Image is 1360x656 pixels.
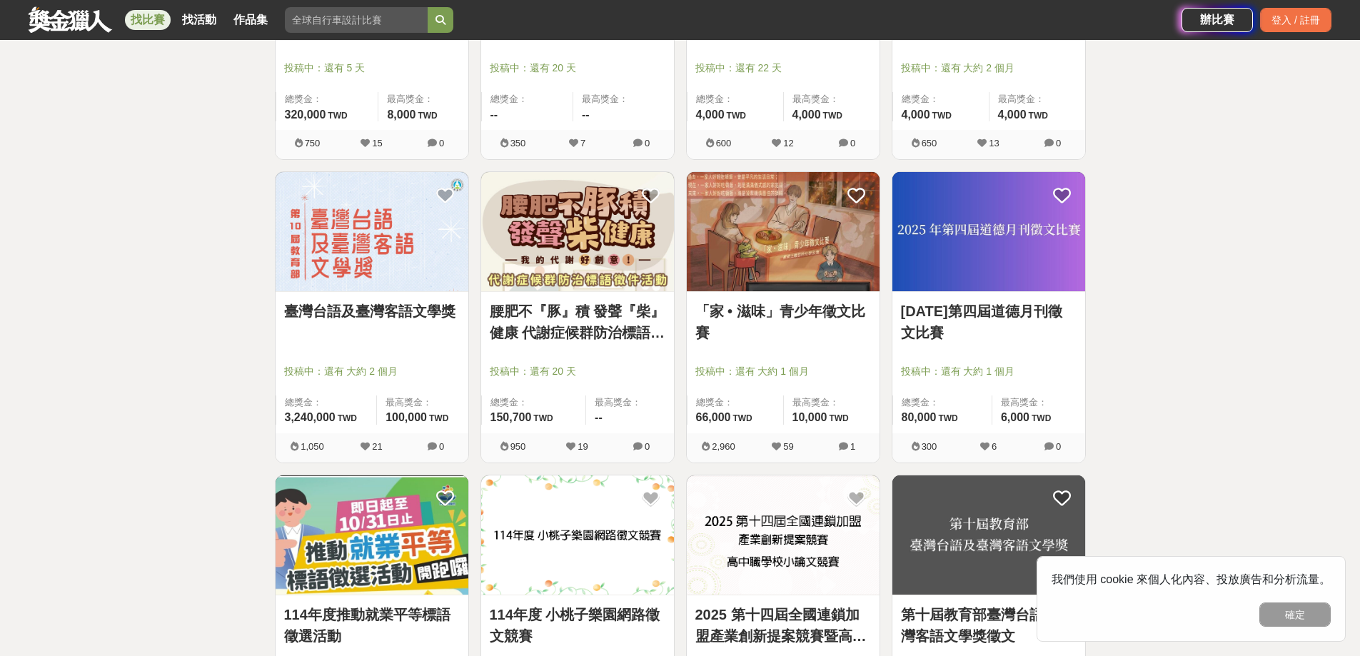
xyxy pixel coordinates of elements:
[490,364,665,379] span: 投稿中：還有 20 天
[276,475,468,595] img: Cover Image
[582,92,665,106] span: 最高獎金：
[932,111,952,121] span: TWD
[387,109,415,121] span: 8,000
[901,301,1077,343] a: [DATE]第四屆道德月刊徵文比賽
[305,138,321,148] span: 750
[938,413,957,423] span: TWD
[1052,573,1331,585] span: 我們使用 cookie 來個人化內容、投放廣告和分析流量。
[510,441,526,452] span: 950
[695,301,871,343] a: 「家 • 滋味」青少年徵文比賽
[490,109,498,121] span: --
[695,61,871,76] span: 投稿中：還有 22 天
[902,395,983,410] span: 總獎金：
[284,301,460,322] a: 臺灣台語及臺灣客語文學獎
[727,111,746,121] span: TWD
[490,604,665,647] a: 114年度 小桃子樂園網路徵文競賽
[992,441,997,452] span: 6
[439,138,444,148] span: 0
[1056,138,1061,148] span: 0
[386,411,427,423] span: 100,000
[490,395,578,410] span: 總獎金：
[901,364,1077,379] span: 投稿中：還有 大約 1 個月
[1001,395,1077,410] span: 最高獎金：
[429,413,448,423] span: TWD
[328,111,347,121] span: TWD
[792,395,871,410] span: 最高獎金：
[1260,8,1331,32] div: 登入 / 註冊
[645,441,650,452] span: 0
[595,411,603,423] span: --
[823,111,842,121] span: TWD
[285,7,428,33] input: 全球自行車設計比賽
[276,172,468,292] a: Cover Image
[783,138,793,148] span: 12
[687,172,880,291] img: Cover Image
[1182,8,1253,32] a: 辦比賽
[125,10,171,30] a: 找比賽
[901,604,1077,647] a: 第十屆教育部臺灣台語及臺灣客語文學獎徵文
[695,364,871,379] span: 投稿中：還有 大約 1 個月
[696,92,775,106] span: 總獎金：
[490,411,532,423] span: 150,700
[1029,111,1048,121] span: TWD
[582,109,590,121] span: --
[716,138,732,148] span: 600
[922,138,937,148] span: 650
[901,61,1077,76] span: 投稿中：還有 大約 2 個月
[284,61,460,76] span: 投稿中：還有 5 天
[439,441,444,452] span: 0
[284,604,460,647] a: 114年度推動就業平等標語徵選活動
[372,138,382,148] span: 15
[481,172,674,291] img: Cover Image
[696,109,725,121] span: 4,000
[850,138,855,148] span: 0
[301,441,324,452] span: 1,050
[285,395,368,410] span: 總獎金：
[276,172,468,291] img: Cover Image
[338,413,357,423] span: TWD
[829,413,848,423] span: TWD
[902,109,930,121] span: 4,000
[696,395,775,410] span: 總獎金：
[687,475,880,595] img: Cover Image
[850,441,855,452] span: 1
[645,138,650,148] span: 0
[1001,411,1029,423] span: 6,000
[285,411,336,423] span: 3,240,000
[386,395,459,410] span: 最高獎金：
[732,413,752,423] span: TWD
[533,413,553,423] span: TWD
[580,138,585,148] span: 7
[1056,441,1061,452] span: 0
[902,411,937,423] span: 80,000
[595,395,665,410] span: 最高獎金：
[922,441,937,452] span: 300
[892,172,1085,291] img: Cover Image
[490,92,565,106] span: 總獎金：
[490,301,665,343] a: 腰肥不『豚』積 發聲『柴』健康 代謝症候群防治標語徵件活動
[285,109,326,121] span: 320,000
[481,172,674,292] a: Cover Image
[387,92,459,106] span: 最高獎金：
[228,10,273,30] a: 作品集
[687,172,880,292] a: Cover Image
[418,111,437,121] span: TWD
[490,61,665,76] span: 投稿中：還有 20 天
[792,411,827,423] span: 10,000
[712,441,735,452] span: 2,960
[176,10,222,30] a: 找活動
[695,604,871,647] a: 2025 第十四屆全國連鎖加盟產業創新提案競賽暨高中職學校小論文競賽
[372,441,382,452] span: 21
[578,441,588,452] span: 19
[284,364,460,379] span: 投稿中：還有 大約 2 個月
[510,138,526,148] span: 350
[989,138,999,148] span: 13
[481,475,674,595] img: Cover Image
[792,109,821,121] span: 4,000
[892,475,1085,595] img: Cover Image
